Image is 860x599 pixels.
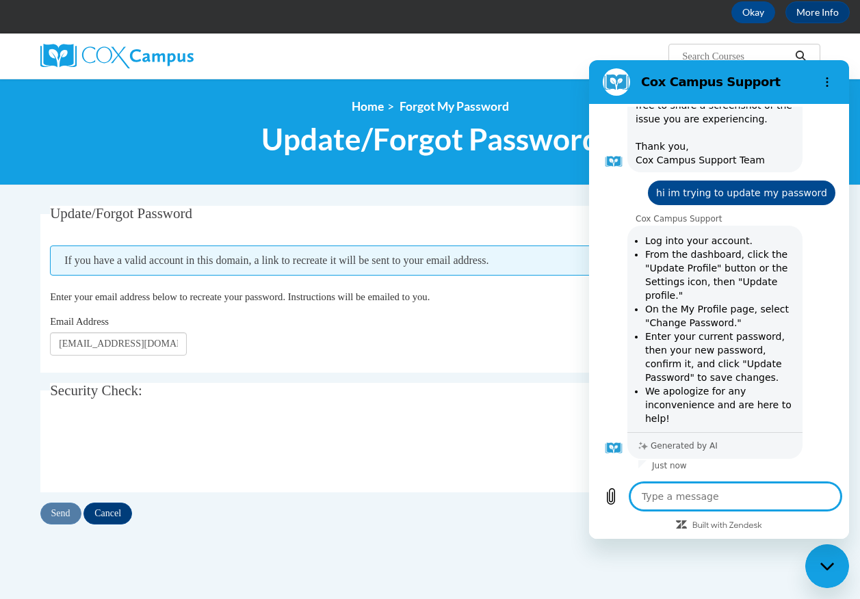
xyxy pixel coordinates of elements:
a: More Info [785,1,850,23]
span: Update/Forgot Password [261,121,599,157]
iframe: Button to launch messaging window, conversation in progress [805,544,849,588]
span: Security Check: [50,382,142,399]
span: Email Address [50,316,109,327]
span: Enter your email address below to recreate your password. Instructions will be emailed to you. [50,291,430,302]
a: Home [352,99,384,114]
span: Forgot My Password [400,99,509,114]
a: Cox Campus [40,44,287,68]
iframe: reCAPTCHA [50,422,258,475]
button: Search [790,48,811,64]
input: Email [50,332,187,356]
input: Cancel [83,503,132,524]
span: If you have a valid account in this domain, a link to recreate it will be sent to your email addr... [50,245,810,276]
input: Search Courses [681,48,790,64]
img: Cox Campus [40,44,194,68]
iframe: Messaging window [589,60,849,539]
button: Okay [731,1,775,23]
span: Update/Forgot Password [50,205,192,222]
